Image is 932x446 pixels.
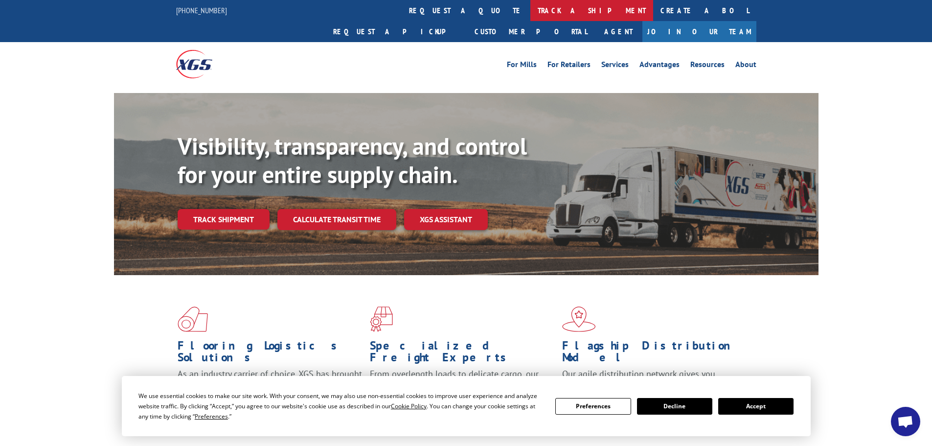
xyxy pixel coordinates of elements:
[326,21,467,42] a: Request a pickup
[176,5,227,15] a: [PHONE_NUMBER]
[718,398,794,415] button: Accept
[601,61,629,71] a: Services
[735,61,756,71] a: About
[178,131,527,189] b: Visibility, transparency, and control for your entire supply chain.
[122,376,811,436] div: Cookie Consent Prompt
[507,61,537,71] a: For Mills
[547,61,591,71] a: For Retailers
[138,391,544,422] div: We use essential cookies to make our site work. With your consent, we may also use non-essential ...
[467,21,594,42] a: Customer Portal
[637,398,712,415] button: Decline
[178,368,362,403] span: As an industry carrier of choice, XGS has brought innovation and dedication to flooring logistics...
[404,209,488,230] a: XGS ASSISTANT
[178,209,270,230] a: Track shipment
[178,306,208,332] img: xgs-icon-total-supply-chain-intelligence-red
[690,61,725,71] a: Resources
[642,21,756,42] a: Join Our Team
[370,306,393,332] img: xgs-icon-focused-on-flooring-red
[277,209,396,230] a: Calculate transit time
[555,398,631,415] button: Preferences
[195,412,228,421] span: Preferences
[562,306,596,332] img: xgs-icon-flagship-distribution-model-red
[370,368,555,412] p: From overlength loads to delicate cargo, our experienced staff knows the best way to move your fr...
[178,340,363,368] h1: Flooring Logistics Solutions
[891,407,920,436] div: Open chat
[391,402,427,410] span: Cookie Policy
[370,340,555,368] h1: Specialized Freight Experts
[562,340,747,368] h1: Flagship Distribution Model
[562,368,742,391] span: Our agile distribution network gives you nationwide inventory management on demand.
[639,61,680,71] a: Advantages
[594,21,642,42] a: Agent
